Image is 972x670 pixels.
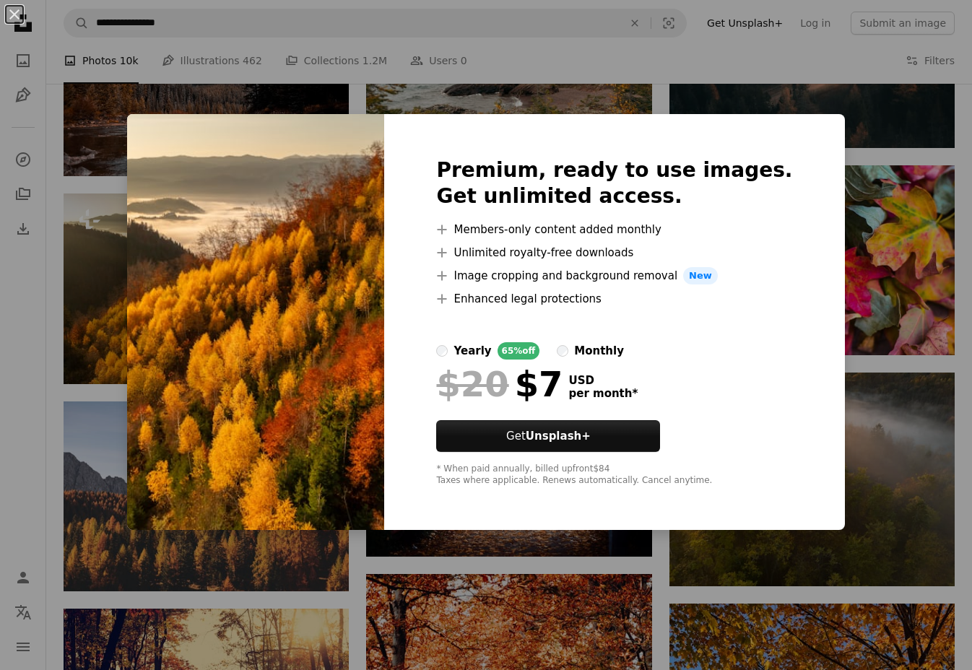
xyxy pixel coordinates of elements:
input: yearly65%off [436,345,448,357]
div: * When paid annually, billed upfront $84 Taxes where applicable. Renews automatically. Cancel any... [436,464,792,487]
input: monthly [557,345,568,357]
div: $7 [436,365,563,403]
li: Image cropping and background removal [436,267,792,284]
span: New [683,267,718,284]
span: per month * [568,387,638,400]
h2: Premium, ready to use images. Get unlimited access. [436,157,792,209]
img: premium_photo-1668456464829-d1fcceaa4ee5 [127,114,384,530]
div: monthly [574,342,624,360]
button: GetUnsplash+ [436,420,660,452]
strong: Unsplash+ [526,430,591,443]
li: Unlimited royalty-free downloads [436,244,792,261]
span: $20 [436,365,508,403]
div: 65% off [498,342,540,360]
span: USD [568,374,638,387]
div: yearly [454,342,491,360]
li: Enhanced legal protections [436,290,792,308]
li: Members-only content added monthly [436,221,792,238]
